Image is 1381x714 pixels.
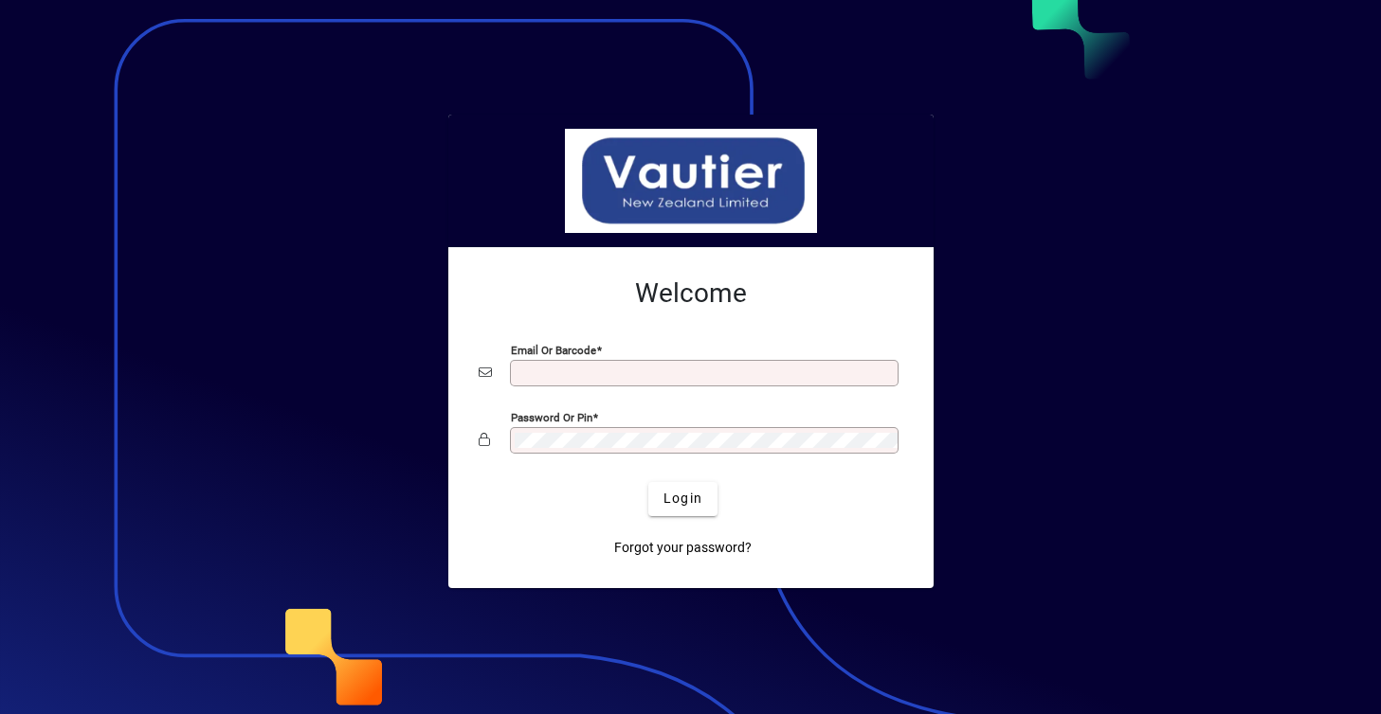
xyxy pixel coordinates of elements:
[607,531,759,565] a: Forgot your password?
[648,482,718,516] button: Login
[614,538,752,558] span: Forgot your password?
[511,410,592,423] mat-label: Password or Pin
[663,489,702,509] span: Login
[479,277,903,310] h2: Welcome
[511,343,596,356] mat-label: Email or Barcode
